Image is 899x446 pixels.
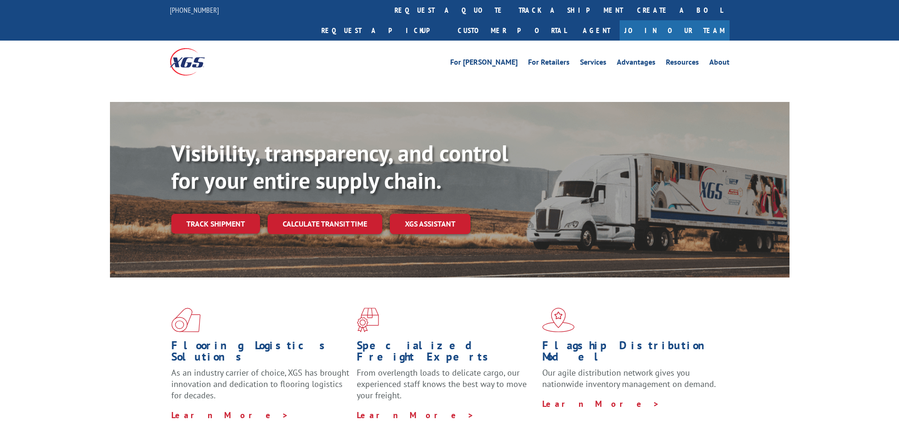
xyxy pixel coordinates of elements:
h1: Specialized Freight Experts [357,340,535,367]
a: About [709,59,730,69]
a: Request a pickup [314,20,451,41]
a: Learn More > [542,398,660,409]
a: Join Our Team [620,20,730,41]
a: Learn More > [171,410,289,421]
a: Resources [666,59,699,69]
span: As an industry carrier of choice, XGS has brought innovation and dedication to flooring logistics... [171,367,349,401]
a: Customer Portal [451,20,573,41]
h1: Flagship Distribution Model [542,340,721,367]
a: Calculate transit time [268,214,382,234]
a: For [PERSON_NAME] [450,59,518,69]
a: Agent [573,20,620,41]
img: xgs-icon-total-supply-chain-intelligence-red [171,308,201,332]
h1: Flooring Logistics Solutions [171,340,350,367]
a: Services [580,59,606,69]
p: From overlength loads to delicate cargo, our experienced staff knows the best way to move your fr... [357,367,535,409]
span: Our agile distribution network gives you nationwide inventory management on demand. [542,367,716,389]
a: For Retailers [528,59,570,69]
img: xgs-icon-flagship-distribution-model-red [542,308,575,332]
a: Learn More > [357,410,474,421]
a: Advantages [617,59,655,69]
a: [PHONE_NUMBER] [170,5,219,15]
img: xgs-icon-focused-on-flooring-red [357,308,379,332]
a: XGS ASSISTANT [390,214,471,234]
b: Visibility, transparency, and control for your entire supply chain. [171,138,508,195]
a: Track shipment [171,214,260,234]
